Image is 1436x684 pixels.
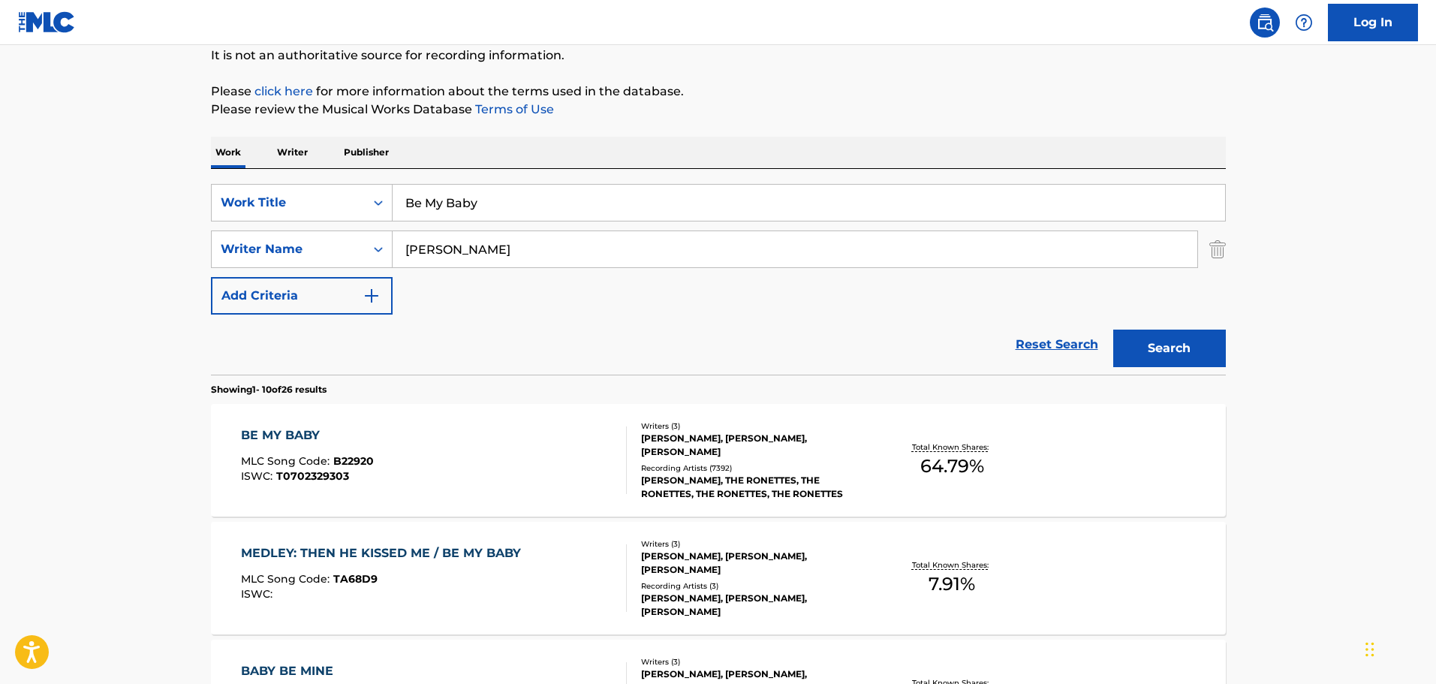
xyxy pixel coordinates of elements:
[241,662,371,680] div: BABY BE MINE
[272,137,312,168] p: Writer
[254,84,313,98] a: click here
[920,453,984,480] span: 64.79 %
[241,426,374,444] div: BE MY BABY
[333,454,374,468] span: B22920
[641,592,868,619] div: [PERSON_NAME], [PERSON_NAME], [PERSON_NAME]
[221,194,356,212] div: Work Title
[1361,612,1436,684] iframe: Chat Widget
[211,83,1226,101] p: Please for more information about the terms used in the database.
[641,656,868,667] div: Writers ( 3 )
[363,287,381,305] img: 9d2ae6d4665cec9f34b9.svg
[929,571,975,598] span: 7.91 %
[912,441,992,453] p: Total Known Shares:
[641,474,868,501] div: [PERSON_NAME], THE RONETTES, THE RONETTES, THE RONETTES, THE RONETTES
[641,580,868,592] div: Recording Artists ( 3 )
[241,469,276,483] span: ISWC :
[18,11,76,33] img: MLC Logo
[912,559,992,571] p: Total Known Shares:
[1328,4,1418,41] a: Log In
[1256,14,1274,32] img: search
[339,137,393,168] p: Publisher
[211,404,1226,517] a: BE MY BABYMLC Song Code:B22920ISWC:T0702329303Writers (3)[PERSON_NAME], [PERSON_NAME], [PERSON_NA...
[641,432,868,459] div: [PERSON_NAME], [PERSON_NAME], [PERSON_NAME]
[1008,328,1106,361] a: Reset Search
[1289,8,1319,38] div: Help
[241,587,276,601] span: ISWC :
[1295,14,1313,32] img: help
[221,240,356,258] div: Writer Name
[1250,8,1280,38] a: Public Search
[472,102,554,116] a: Terms of Use
[241,572,333,586] span: MLC Song Code :
[211,184,1226,375] form: Search Form
[641,538,868,550] div: Writers ( 3 )
[211,101,1226,119] p: Please review the Musical Works Database
[211,383,327,396] p: Showing 1 - 10 of 26 results
[641,420,868,432] div: Writers ( 3 )
[211,137,245,168] p: Work
[241,544,528,562] div: MEDLEY: THEN HE KISSED ME / BE MY BABY
[276,469,349,483] span: T0702329303
[333,572,378,586] span: TA68D9
[241,454,333,468] span: MLC Song Code :
[641,550,868,577] div: [PERSON_NAME], [PERSON_NAME], [PERSON_NAME]
[211,47,1226,65] p: It is not an authoritative source for recording information.
[1113,330,1226,367] button: Search
[1365,627,1374,672] div: Drag
[211,522,1226,634] a: MEDLEY: THEN HE KISSED ME / BE MY BABYMLC Song Code:TA68D9ISWC:Writers (3)[PERSON_NAME], [PERSON_...
[641,463,868,474] div: Recording Artists ( 7392 )
[211,277,393,315] button: Add Criteria
[1209,231,1226,268] img: Delete Criterion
